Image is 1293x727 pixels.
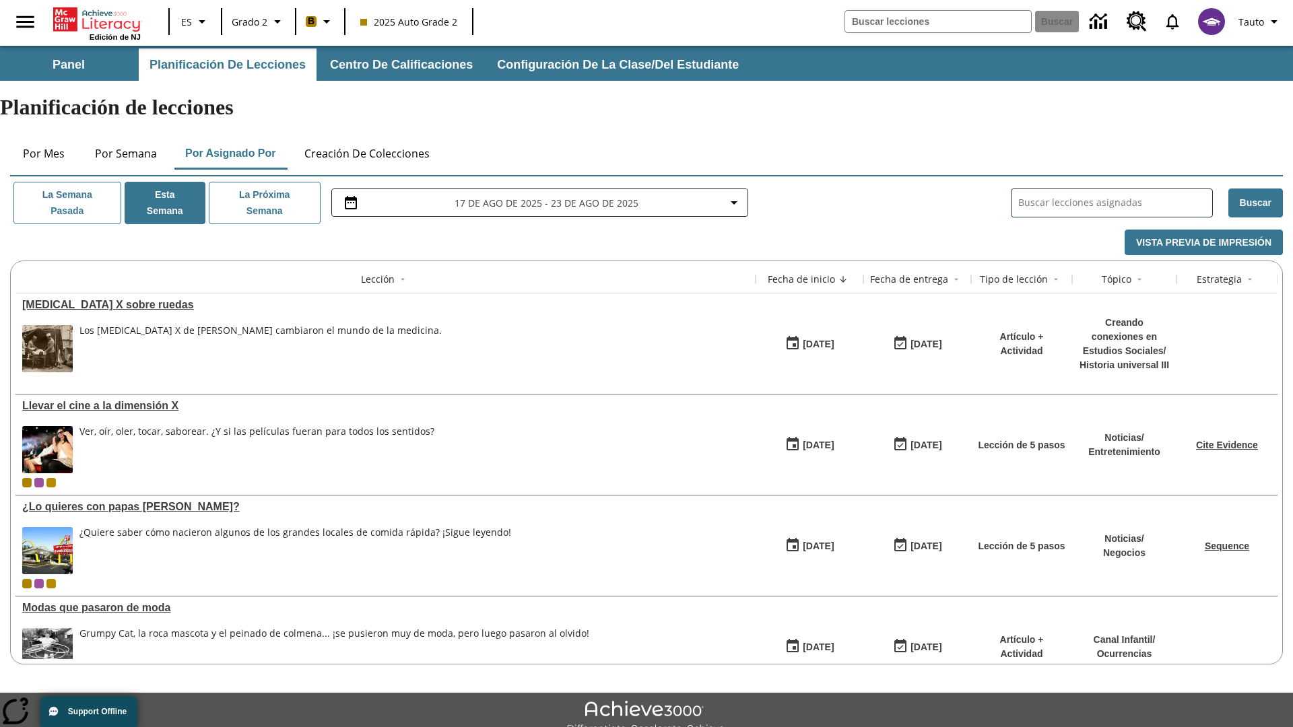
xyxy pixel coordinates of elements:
p: Artículo + Actividad [978,633,1065,661]
button: Sort [1131,271,1148,287]
div: OL 2025 Auto Grade 3 [34,579,44,588]
button: Vista previa de impresión [1125,230,1283,256]
button: 08/20/25: Primer día en que estuvo disponible la lección [781,331,838,357]
button: Sort [395,271,411,287]
button: Support Offline [40,696,137,727]
a: Centro de información [1082,3,1119,40]
button: 08/18/25: Primer día en que estuvo disponible la lección [781,432,838,458]
p: Canal Infantil / [1094,633,1156,647]
p: Noticias / [1088,431,1160,445]
button: Abrir el menú lateral [5,2,45,42]
button: 07/26/25: Primer día en que estuvo disponible la lección [781,533,838,559]
input: Buscar lecciones asignadas [1018,193,1212,213]
p: Lección de 5 pasos [978,539,1065,553]
button: Planificación de lecciones [139,48,317,81]
span: OL 2025 Auto Grade 3 [34,478,44,487]
button: 07/19/25: Primer día en que estuvo disponible la lección [781,634,838,660]
button: La próxima semana [209,182,321,224]
div: Lección [361,273,395,286]
button: Sort [948,271,964,287]
div: ¿Quiere saber cómo nacieron algunos de los grandes locales de comida rápida? ¡Sigue leyendo! [79,527,511,539]
div: Estrategia [1197,273,1242,286]
button: Centro de calificaciones [319,48,484,81]
span: Support Offline [68,707,127,716]
p: Artículo + Actividad [978,330,1065,358]
button: Grado: Grado 2, Elige un grado [226,9,291,34]
button: 08/20/25: Último día en que podrá accederse la lección [888,331,946,357]
span: B [308,13,314,30]
button: Configuración de la clase/del estudiante [486,48,750,81]
button: Esta semana [125,182,205,224]
svg: Collapse Date Range Filter [726,195,742,211]
div: Clase actual [22,478,32,487]
button: Por asignado por [174,137,287,170]
img: foto en blanco y negro de una chica haciendo girar unos hula-hulas en la década de 1950 [22,628,73,675]
a: Centro de recursos, Se abrirá en una pestaña nueva. [1119,3,1155,40]
div: Clase actual [22,579,32,588]
img: El panel situado frente a los asientos rocía con agua nebulizada al feliz público en un cine equi... [22,426,73,473]
button: Por semana [84,137,168,170]
div: Fecha de entrega [870,273,948,286]
div: Modas que pasaron de moda [22,602,749,614]
button: Escoja un nuevo avatar [1190,4,1233,39]
button: Boost El color de la clase es anaranjado claro. Cambiar el color de la clase. [300,9,340,34]
div: [DATE] [803,639,834,656]
span: Tauto [1238,15,1264,29]
div: Rayos X sobre ruedas [22,299,749,311]
a: Sequence [1205,541,1249,551]
div: Portada [53,5,141,41]
p: Entretenimiento [1088,445,1160,459]
div: Ver, oír, oler, tocar, saborear. ¿Y si las películas fueran para todos los sentidos? [79,426,434,438]
button: Buscar [1228,188,1283,217]
div: Llevar el cine a la dimensión X [22,400,749,412]
div: Los rayos X de Marie Curie cambiaron el mundo de la medicina. [79,325,442,372]
div: [DATE] [910,336,941,353]
img: Uno de los primeros locales de McDonald's, con el icónico letrero rojo y los arcos amarillos. [22,527,73,574]
div: Grumpy Cat, la roca mascota y el peinado de colmena... ¡se pusieron muy de moda, pero luego pasar... [79,628,589,675]
div: Ver, oír, oler, tocar, saborear. ¿Y si las películas fueran para todos los sentidos? [79,426,434,473]
p: Noticias / [1103,532,1146,546]
div: Tópico [1102,273,1131,286]
span: Edición de NJ [90,33,141,41]
p: Creando conexiones en Estudios Sociales / [1079,316,1170,358]
div: [DATE] [910,538,941,555]
div: New 2025 class [46,579,56,588]
div: [DATE] [910,639,941,656]
a: Notificaciones [1155,4,1190,39]
p: Negocios [1103,546,1146,560]
div: Grumpy Cat, la roca mascota y el peinado de colmena... ¡se pusieron muy de moda, pero luego pasar... [79,628,589,639]
span: 2025 Auto Grade 2 [360,15,457,29]
button: Por mes [10,137,77,170]
button: La semana pasada [13,182,121,224]
div: Los [MEDICAL_DATA] X de [PERSON_NAME] cambiaron el mundo de la medicina. [79,325,442,337]
img: avatar image [1198,8,1225,35]
a: Cite Evidence [1196,440,1258,450]
button: Creación de colecciones [294,137,440,170]
button: Panel [1,48,136,81]
div: [DATE] [910,437,941,454]
button: Sort [1242,271,1258,287]
button: Sort [835,271,851,287]
div: New 2025 class [46,478,56,487]
div: ¿Quiere saber cómo nacieron algunos de los grandes locales de comida rápida? ¡Sigue leyendo! [79,527,511,574]
p: Ocurrencias [1094,647,1156,661]
span: ES [181,15,192,29]
button: Sort [1048,271,1064,287]
div: [DATE] [803,336,834,353]
button: Seleccione el intervalo de fechas opción del menú [337,195,742,211]
span: Grado 2 [232,15,267,29]
div: [DATE] [803,538,834,555]
div: Fecha de inicio [768,273,835,286]
span: 17 de ago de 2025 - 23 de ago de 2025 [455,196,638,210]
button: Lenguaje: ES, Selecciona un idioma [174,9,217,34]
a: Portada [53,6,141,33]
p: Historia universal III [1079,358,1170,372]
